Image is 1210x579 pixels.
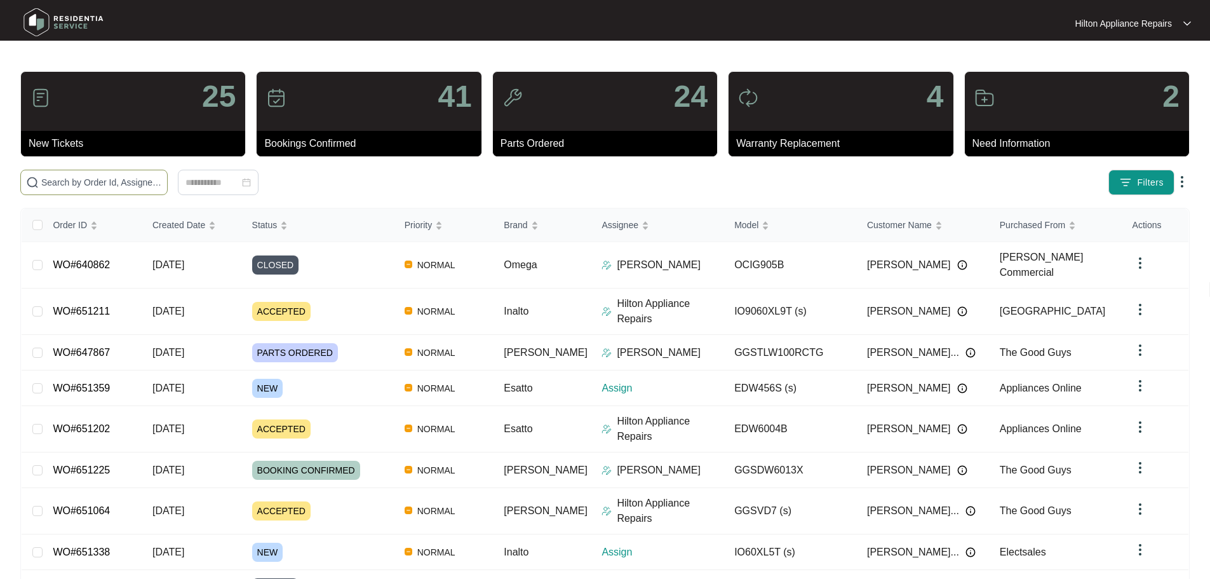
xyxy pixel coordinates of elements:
[965,348,976,358] img: Info icon
[502,88,523,108] img: icon
[1000,423,1082,434] span: Appliances Online
[927,81,944,112] p: 4
[252,543,283,562] span: NEW
[53,218,87,232] span: Order ID
[1108,170,1174,195] button: filter iconFilters
[617,257,701,273] p: [PERSON_NAME]
[1000,306,1106,317] span: [GEOGRAPHIC_DATA]
[990,208,1122,242] th: Purchased From
[1162,81,1180,112] p: 2
[1122,208,1188,242] th: Actions
[405,348,412,356] img: Vercel Logo
[504,383,532,393] span: Esatto
[1174,174,1190,189] img: dropdown arrow
[1119,176,1132,189] img: filter icon
[1183,20,1191,27] img: dropdown arrow
[602,218,638,232] span: Assignee
[724,335,857,371] td: GGSTLW100RCTG
[867,421,951,437] span: [PERSON_NAME]
[152,547,184,557] span: [DATE]
[674,81,708,112] p: 24
[405,425,412,432] img: Vercel Logo
[252,218,278,232] span: Status
[504,505,588,516] span: [PERSON_NAME]
[617,296,724,327] p: Hilton Appliance Repairs
[1133,302,1148,317] img: dropdown arrow
[405,507,412,514] img: Vercel Logo
[30,88,51,108] img: icon
[53,306,110,317] a: WO#651211
[1133,255,1148,271] img: dropdown arrow
[602,260,612,270] img: Assigner Icon
[602,545,724,560] p: Assign
[252,419,311,439] span: ACCEPTED
[412,257,460,273] span: NORMAL
[264,136,481,151] p: Bookings Confirmed
[412,463,460,478] span: NORMAL
[504,465,588,475] span: [PERSON_NAME]
[19,3,108,41] img: residentia service logo
[405,548,412,555] img: Vercel Logo
[152,423,184,434] span: [DATE]
[867,463,951,478] span: [PERSON_NAME]
[602,381,724,396] p: Assign
[1000,347,1072,358] span: The Good Guys
[152,218,205,232] span: Created Date
[202,81,236,112] p: 25
[1133,501,1148,517] img: dropdown arrow
[41,175,162,189] input: Search by Order Id, Assignee Name, Customer Name, Brand and Model
[53,465,110,475] a: WO#651225
[405,466,412,473] img: Vercel Logo
[1000,505,1072,516] span: The Good Guys
[1000,252,1084,278] span: [PERSON_NAME] Commercial
[1133,419,1148,435] img: dropdown arrow
[965,506,976,516] img: Info icon
[602,506,612,516] img: Assigner Icon
[152,306,184,317] span: [DATE]
[724,242,857,289] td: OCIG905B
[724,535,857,570] td: IO60XL5T (s)
[53,547,110,557] a: WO#651338
[591,208,724,242] th: Assignee
[602,306,612,317] img: Assigner Icon
[412,421,460,437] span: NORMAL
[738,88,758,108] img: icon
[1133,343,1148,358] img: dropdown arrow
[957,306,967,317] img: Info icon
[412,503,460,519] span: NORMAL
[602,424,612,434] img: Assigner Icon
[412,304,460,319] span: NORMAL
[957,260,967,270] img: Info icon
[1000,218,1065,232] span: Purchased From
[405,384,412,392] img: Vercel Logo
[1137,176,1164,189] span: Filters
[152,505,184,516] span: [DATE]
[1000,383,1082,393] span: Appliances Online
[724,406,857,453] td: EDW6004B
[394,208,494,242] th: Priority
[1000,547,1046,557] span: Electsales
[965,547,976,557] img: Info icon
[734,218,758,232] span: Model
[405,218,433,232] span: Priority
[972,136,1189,151] p: Need Information
[602,465,612,475] img: Assigner Icon
[152,383,184,393] span: [DATE]
[724,208,857,242] th: Model
[867,218,932,232] span: Customer Name
[53,259,110,270] a: WO#640862
[1133,378,1148,393] img: dropdown arrow
[152,259,184,270] span: [DATE]
[724,488,857,535] td: GGSVD7 (s)
[504,347,588,358] span: [PERSON_NAME]
[974,88,995,108] img: icon
[405,307,412,315] img: Vercel Logo
[724,371,857,406] td: EDW456S (s)
[504,306,528,317] span: Inalto
[152,465,184,475] span: [DATE]
[957,424,967,434] img: Info icon
[957,383,967,393] img: Info icon
[53,505,110,516] a: WO#651064
[1133,460,1148,475] img: dropdown arrow
[252,379,283,398] span: NEW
